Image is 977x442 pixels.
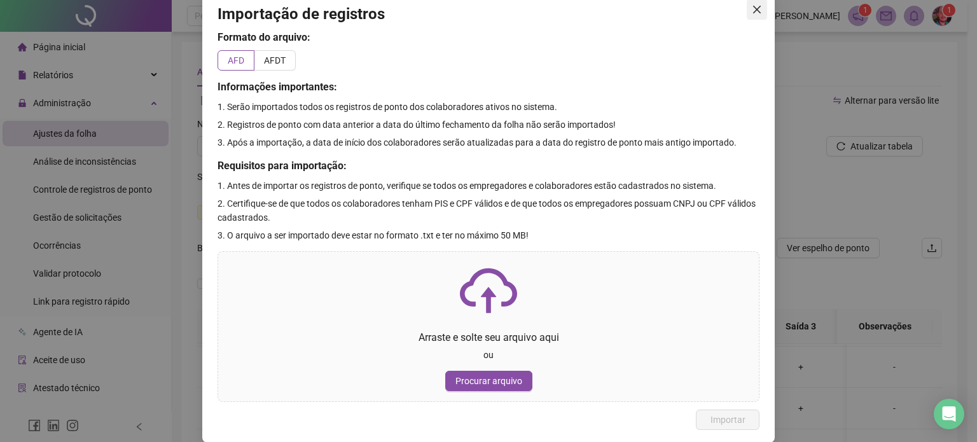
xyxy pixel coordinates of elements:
span: close [752,4,762,15]
span: Procurar arquivo [455,374,522,388]
span: cloud-uploadArraste e solte seu arquivo aquiouProcurar arquivo [218,252,759,401]
span: cloud-upload [460,262,517,319]
button: Importar [696,410,759,430]
span: 2. Certifique-se de que todos os colaboradores tenham PIS e CPF válidos e de que todos os emprega... [218,198,756,223]
h3: Importação de registros [218,4,759,25]
span: Formato do arquivo: [218,31,310,43]
span: Arraste e solte seu arquivo aqui [419,331,559,343]
div: Open Intercom Messenger [934,399,964,429]
span: Requisitos para importação: [218,160,347,172]
span: 1. Serão importados todos os registros de ponto dos colaboradores ativos no sistema. [218,102,557,112]
span: 1. Antes de importar os registros de ponto, verifique se todos os empregadores e colaboradores es... [218,181,716,191]
p: 3. O arquivo a ser importado deve estar no formato .txt e ter no máximo 50 MB! [218,228,759,242]
span: AFDT [264,55,286,66]
button: Procurar arquivo [445,371,532,391]
span: Informações importantes: [218,81,337,93]
span: AFD [228,55,244,66]
span: 2. Registros de ponto com data anterior a data do último fechamento da folha não serão importados! [218,120,616,130]
span: ou [483,350,494,360]
span: 3. Após a importação, a data de início dos colaboradores serão atualizadas para a data do registr... [218,137,737,148]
